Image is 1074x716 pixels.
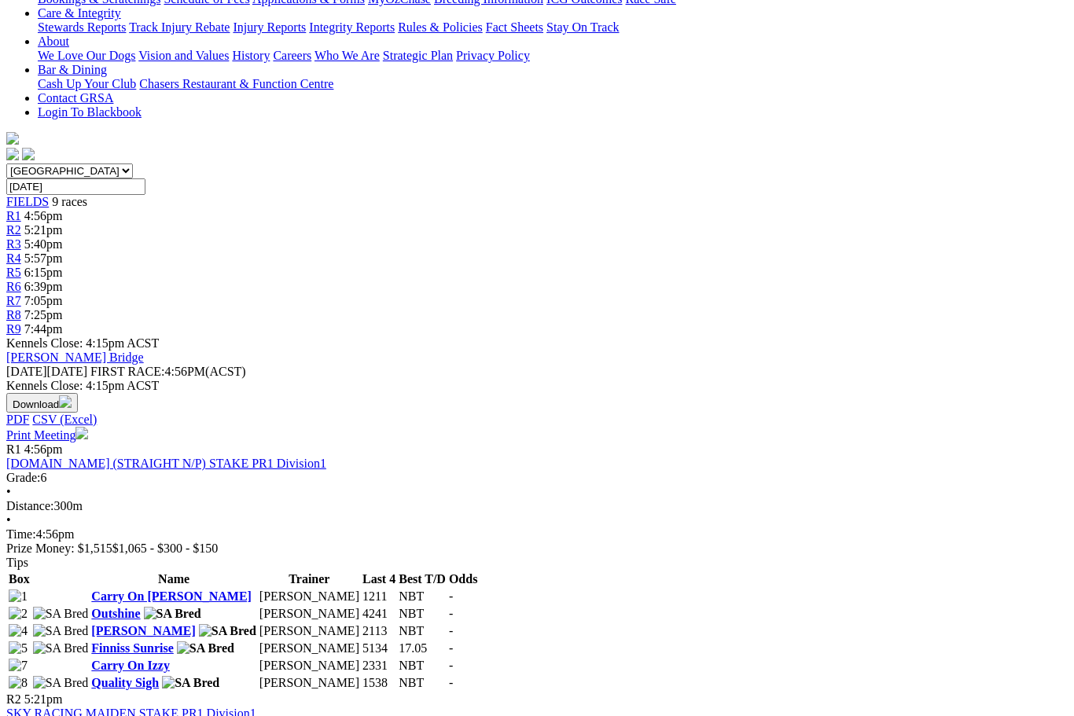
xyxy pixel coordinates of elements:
th: Odds [448,571,478,587]
a: FIELDS [6,195,49,208]
a: [DOMAIN_NAME] (STRAIGHT N/P) STAKE PR1 Division1 [6,457,326,470]
span: 7:05pm [24,294,63,307]
a: Login To Blackbook [38,105,142,119]
img: 2 [9,607,28,621]
td: 2331 [362,658,396,674]
a: Careers [273,49,311,62]
td: [PERSON_NAME] [259,675,360,691]
div: Care & Integrity [38,20,1068,35]
td: 5134 [362,641,396,656]
span: 6:15pm [24,266,63,279]
span: [DATE] [6,365,87,378]
span: R7 [6,294,21,307]
span: - [449,641,453,655]
th: Best T/D [398,571,447,587]
img: 4 [9,624,28,638]
th: Trainer [259,571,360,587]
span: - [449,589,453,603]
a: [PERSON_NAME] Bridge [6,351,144,364]
span: R1 [6,442,21,456]
span: R8 [6,308,21,321]
span: FIRST RACE: [90,365,164,378]
a: Stay On Track [546,20,619,34]
a: Fact Sheets [486,20,543,34]
a: Bar & Dining [38,63,107,76]
img: SA Bred [144,607,201,621]
a: R2 [6,223,21,237]
a: Cash Up Your Club [38,77,136,90]
a: [PERSON_NAME] [91,624,195,637]
a: History [232,49,270,62]
input: Select date [6,178,145,195]
a: Outshine [91,607,140,620]
td: [PERSON_NAME] [259,589,360,604]
td: [PERSON_NAME] [259,606,360,622]
a: Rules & Policies [398,20,483,34]
a: Vision and Values [138,49,229,62]
div: Bar & Dining [38,77,1068,91]
img: 1 [9,589,28,604]
img: SA Bred [33,641,89,655]
a: Carry On [PERSON_NAME] [91,589,252,603]
td: [PERSON_NAME] [259,658,360,674]
img: SA Bred [33,607,89,621]
span: Grade: [6,471,41,484]
a: Privacy Policy [456,49,530,62]
a: Print Meeting [6,428,88,442]
span: 7:25pm [24,308,63,321]
th: Last 4 [362,571,396,587]
span: 5:57pm [24,252,63,265]
a: Injury Reports [233,20,306,34]
img: SA Bred [199,624,256,638]
a: CSV (Excel) [32,413,97,426]
span: • [6,513,11,527]
td: 2113 [362,623,396,639]
td: 1211 [362,589,396,604]
div: Prize Money: $1,515 [6,542,1068,556]
span: [DATE] [6,365,47,378]
a: Stewards Reports [38,20,126,34]
a: Contact GRSA [38,91,113,105]
img: logo-grsa-white.png [6,132,19,145]
span: - [449,607,453,620]
div: About [38,49,1068,63]
a: Chasers Restaurant & Function Centre [139,77,333,90]
img: download.svg [59,395,72,408]
div: Kennels Close: 4:15pm ACST [6,379,1068,393]
a: R6 [6,280,21,293]
a: Track Injury Rebate [129,20,230,34]
span: - [449,624,453,637]
a: About [38,35,69,48]
img: 5 [9,641,28,655]
a: R3 [6,237,21,251]
div: 6 [6,471,1068,485]
span: - [449,659,453,672]
img: SA Bred [162,676,219,690]
a: Strategic Plan [383,49,453,62]
span: Time: [6,527,36,541]
span: 5:21pm [24,692,63,706]
a: R1 [6,209,21,222]
a: Carry On Izzy [91,659,170,672]
span: Kennels Close: 4:15pm ACST [6,336,159,350]
span: R2 [6,692,21,706]
a: R9 [6,322,21,336]
span: 4:56pm [24,209,63,222]
td: NBT [398,606,447,622]
td: NBT [398,623,447,639]
a: Quality Sigh [91,676,159,689]
td: NBT [398,658,447,674]
span: - [449,676,453,689]
td: 1538 [362,675,396,691]
span: 5:21pm [24,223,63,237]
a: R4 [6,252,21,265]
span: Distance: [6,499,53,512]
a: Who We Are [314,49,380,62]
button: Download [6,393,78,413]
a: Finniss Sunrise [91,641,173,655]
